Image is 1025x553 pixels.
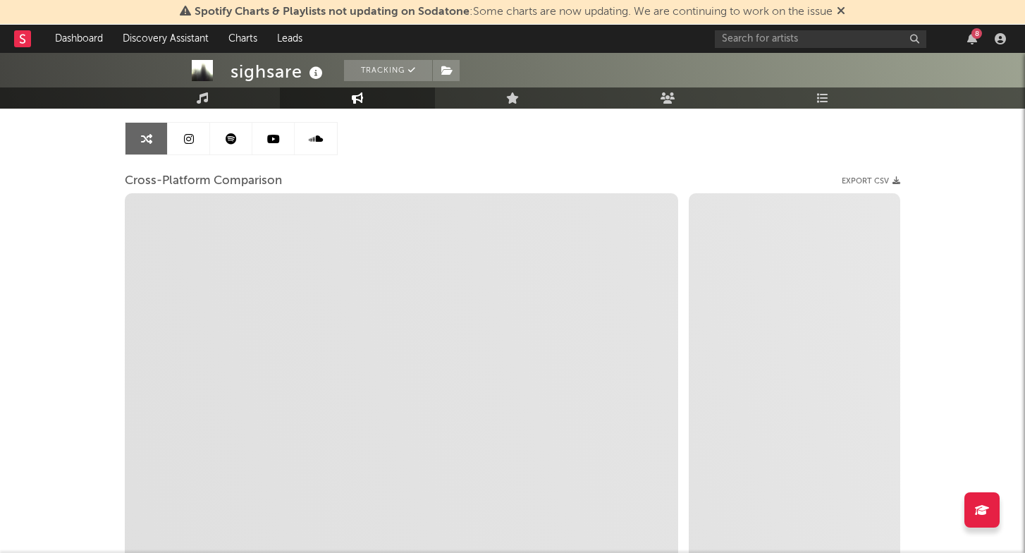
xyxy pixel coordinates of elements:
span: Spotify Charts & Playlists not updating on Sodatone [195,6,469,18]
input: Search for artists [715,30,926,48]
span: : Some charts are now updating. We are continuing to work on the issue [195,6,833,18]
div: 8 [971,28,982,39]
div: sighsare [231,60,326,83]
a: Discovery Assistant [113,25,219,53]
button: 8 [967,33,977,44]
a: Charts [219,25,267,53]
button: Tracking [344,60,432,81]
a: Leads [267,25,312,53]
span: Cross-Platform Comparison [125,173,282,190]
a: Dashboard [45,25,113,53]
button: Export CSV [842,177,900,186]
span: Dismiss [837,6,845,18]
